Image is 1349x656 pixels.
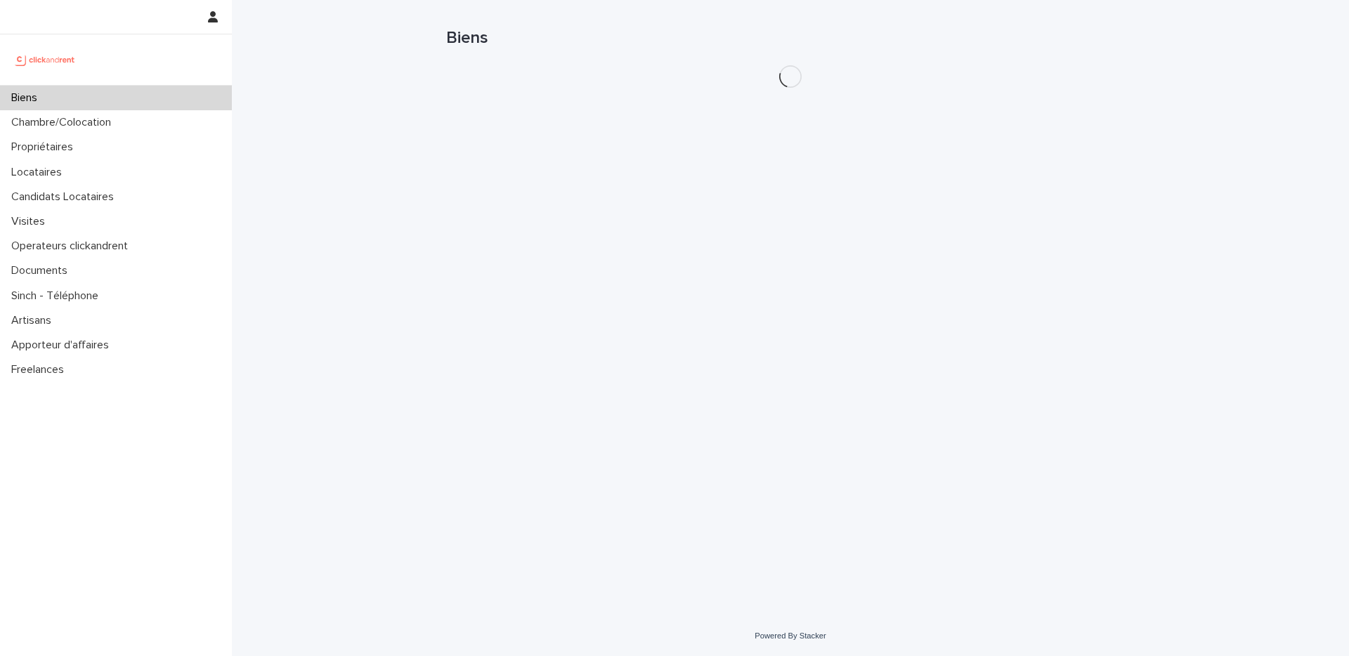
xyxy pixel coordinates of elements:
p: Locataires [6,166,73,179]
p: Artisans [6,314,63,327]
a: Powered By Stacker [755,631,826,640]
p: Documents [6,264,79,277]
img: UCB0brd3T0yccxBKYDjQ [11,46,79,74]
p: Chambre/Colocation [6,116,122,129]
p: Biens [6,91,48,105]
p: Sinch - Téléphone [6,289,110,303]
p: Visites [6,215,56,228]
p: Freelances [6,363,75,376]
p: Candidats Locataires [6,190,125,204]
p: Apporteur d'affaires [6,339,120,352]
h1: Biens [446,28,1135,48]
p: Propriétaires [6,140,84,154]
p: Operateurs clickandrent [6,240,139,253]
